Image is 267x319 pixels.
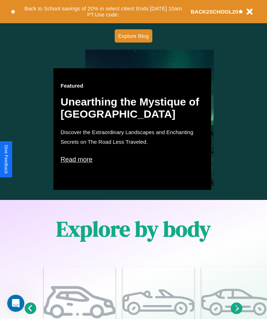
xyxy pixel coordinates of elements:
b: BACK2SCHOOL20 [191,9,238,15]
h2: Unearthing the Mystique of [GEOGRAPHIC_DATA] [61,96,204,120]
button: Back to School savings of 20% in select cities! Ends [DATE] 10am PT.Use code: [15,4,191,20]
div: Give Feedback [4,145,9,174]
h3: Featured [61,83,204,89]
h1: Explore by body [56,214,211,244]
p: Read more [61,154,204,165]
button: Explore Blog [115,29,152,43]
p: Discover the Extraordinary Landscapes and Enchanting Secrets on The Road Less Traveled. [61,127,204,147]
iframe: Intercom live chat [7,295,24,312]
